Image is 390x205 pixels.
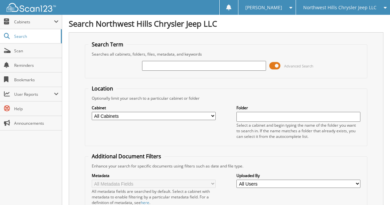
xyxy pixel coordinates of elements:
[14,19,54,25] span: Cabinets
[236,173,360,178] label: Uploaded By
[14,34,58,39] span: Search
[236,105,360,111] label: Folder
[14,91,54,97] span: User Reports
[14,63,59,68] span: Reminders
[92,173,216,178] label: Metadata
[88,163,364,169] div: Enhance your search for specific documents using filters such as date and file type.
[92,105,216,111] label: Cabinet
[236,122,360,139] div: Select a cabinet and begin typing the name of the folder you want to search in. If the name match...
[14,106,59,112] span: Help
[245,6,282,10] span: [PERSON_NAME]
[14,77,59,83] span: Bookmarks
[88,51,364,57] div: Searches all cabinets, folders, files, metadata, and keywords
[7,3,56,12] img: scan123-logo-white.svg
[14,48,59,54] span: Scan
[88,85,116,92] legend: Location
[69,18,383,29] h1: Search Northwest Hills Chrysler Jeep LLC
[88,41,127,48] legend: Search Term
[284,64,313,68] span: Advanced Search
[14,120,59,126] span: Announcements
[303,6,377,10] span: Northwest Hills Chrysler Jeep LLC
[88,95,364,101] div: Optionally limit your search to a particular cabinet or folder
[88,153,164,160] legend: Additional Document Filters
